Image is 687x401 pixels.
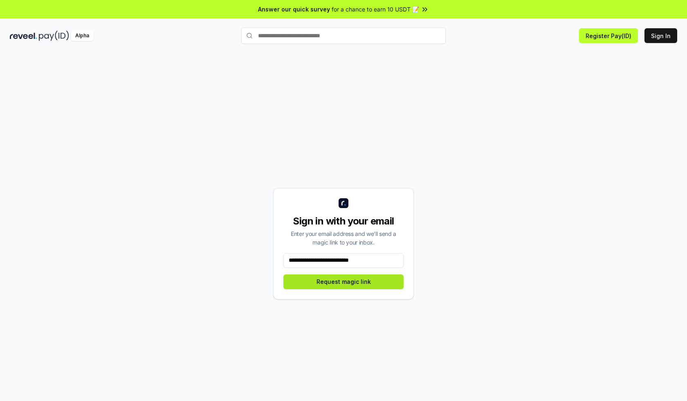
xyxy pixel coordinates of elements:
span: Answer our quick survey [258,5,330,14]
div: Alpha [71,31,94,41]
div: Enter your email address and we’ll send a magic link to your inbox. [283,229,404,247]
img: pay_id [39,31,69,41]
img: logo_small [339,198,348,208]
button: Request magic link [283,274,404,289]
button: Register Pay(ID) [579,28,638,43]
div: Sign in with your email [283,215,404,228]
span: for a chance to earn 10 USDT 📝 [332,5,419,14]
img: reveel_dark [10,31,37,41]
button: Sign In [644,28,677,43]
